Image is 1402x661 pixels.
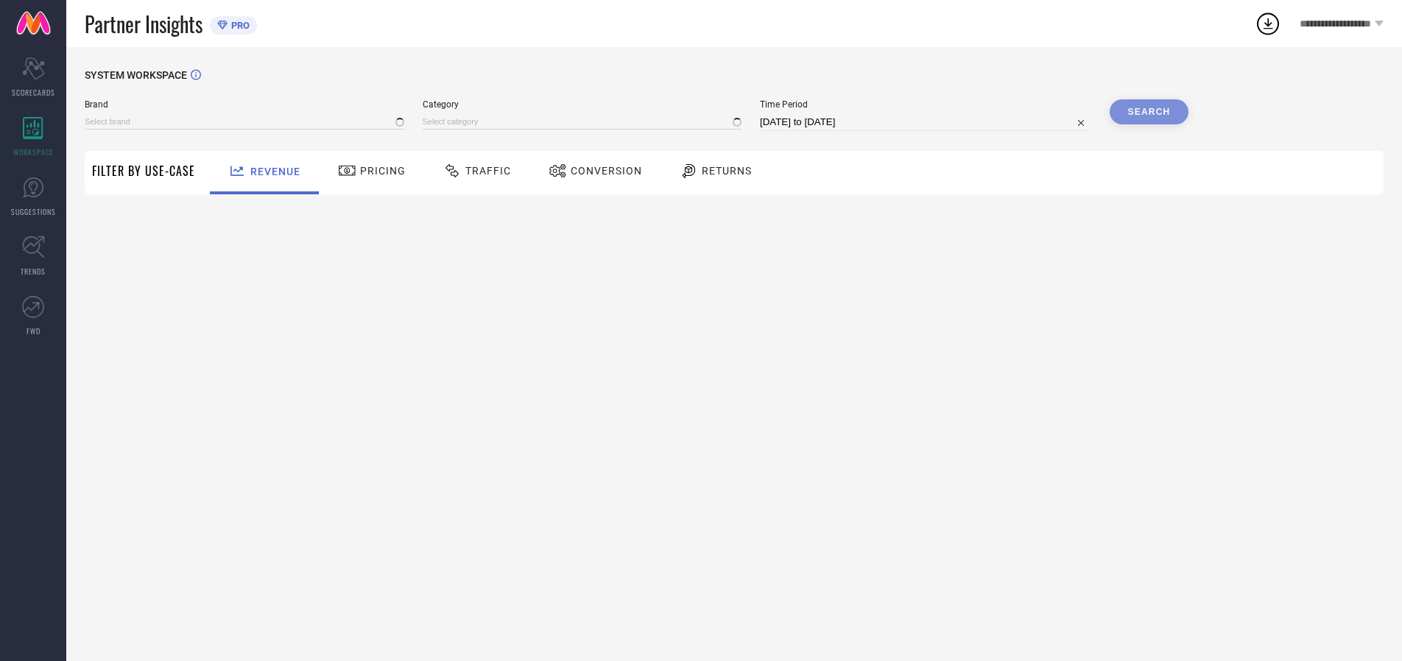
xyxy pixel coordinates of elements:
[85,114,404,130] input: Select brand
[702,165,752,177] span: Returns
[465,165,511,177] span: Traffic
[1255,10,1281,37] div: Open download list
[92,162,195,180] span: Filter By Use-Case
[250,166,300,177] span: Revenue
[85,9,202,39] span: Partner Insights
[423,114,742,130] input: Select category
[423,99,742,110] span: Category
[27,325,40,336] span: FWD
[13,146,54,158] span: WORKSPACE
[21,266,46,277] span: TRENDS
[360,165,406,177] span: Pricing
[85,69,187,81] span: SYSTEM WORKSPACE
[760,99,1091,110] span: Time Period
[571,165,642,177] span: Conversion
[760,113,1091,131] input: Select time period
[85,99,404,110] span: Brand
[228,20,250,31] span: PRO
[11,206,56,217] span: SUGGESTIONS
[12,87,55,98] span: SCORECARDS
